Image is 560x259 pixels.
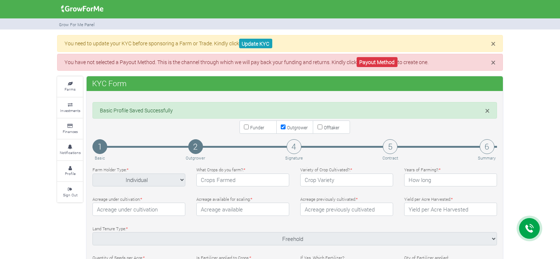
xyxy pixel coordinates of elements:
[480,139,494,154] h4: 6
[64,58,496,66] p: You have not selected a Payout Method. This is the channel through which we will pay back your fu...
[92,167,129,173] label: Farm Holder Type:
[57,140,83,160] a: Notifications
[300,203,393,216] input: Acreage previously cultivated
[404,203,497,216] input: Yield per Acre Harvested
[57,77,83,97] a: Farms
[239,39,272,49] a: Update KYC
[383,139,398,154] h4: 5
[92,102,497,119] div: Basic Profile Saved Successfully
[300,196,358,203] label: Acreage previously cultivated:
[94,155,106,161] p: Basic
[287,139,301,154] h4: 4
[404,196,453,203] label: Yield per Acre Harvested:
[64,87,76,92] small: Farms
[185,139,206,161] a: 2 Outgrower
[92,226,128,232] label: Land Tenure Type:
[92,203,185,216] input: Acreage under cultivation
[59,1,106,16] img: growforme image
[186,155,205,161] p: Outgrower
[300,174,393,187] input: Crop Variety
[285,155,303,161] p: Signature
[63,129,78,134] small: Finances
[196,203,289,216] input: Acreage available
[90,76,129,91] span: KYC Form
[92,139,107,154] h4: 1
[59,22,95,27] small: Grow For Me Panel
[65,171,76,176] small: Profile
[57,161,83,181] a: Profile
[60,150,81,155] small: Notifications
[250,125,264,130] small: Funder
[92,139,107,161] a: 1 Basic
[281,125,286,129] input: Outgrower
[357,57,398,67] a: Payout Method
[64,39,496,47] p: You need to update your KYC before sponsoring a Farm or Trade. Kindly click
[188,139,203,154] h4: 2
[324,125,339,130] small: Offtaker
[92,196,142,203] label: Acreage under cultivation:
[485,105,490,116] span: ×
[491,58,496,67] button: Close
[196,167,245,173] label: What Crops do you farm?:
[382,155,398,161] p: Contract
[57,98,83,118] a: Investments
[318,125,322,129] input: Offtaker
[60,108,80,113] small: Investments
[478,155,496,161] p: Summary
[244,125,249,129] input: Funder
[491,38,496,49] span: ×
[404,174,497,187] input: How long
[404,167,441,173] label: Years of Farming?:
[485,106,490,115] button: Close
[491,57,496,68] span: ×
[300,167,352,173] label: Variety of Crop Cultivated?:
[287,125,308,130] small: Outgrower
[63,192,77,197] small: Sign Out
[57,182,83,202] a: Sign Out
[196,196,252,203] label: Acreage available for scaling:
[57,119,83,139] a: Finances
[196,174,289,187] input: Crops Farmed
[491,39,496,48] button: Close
